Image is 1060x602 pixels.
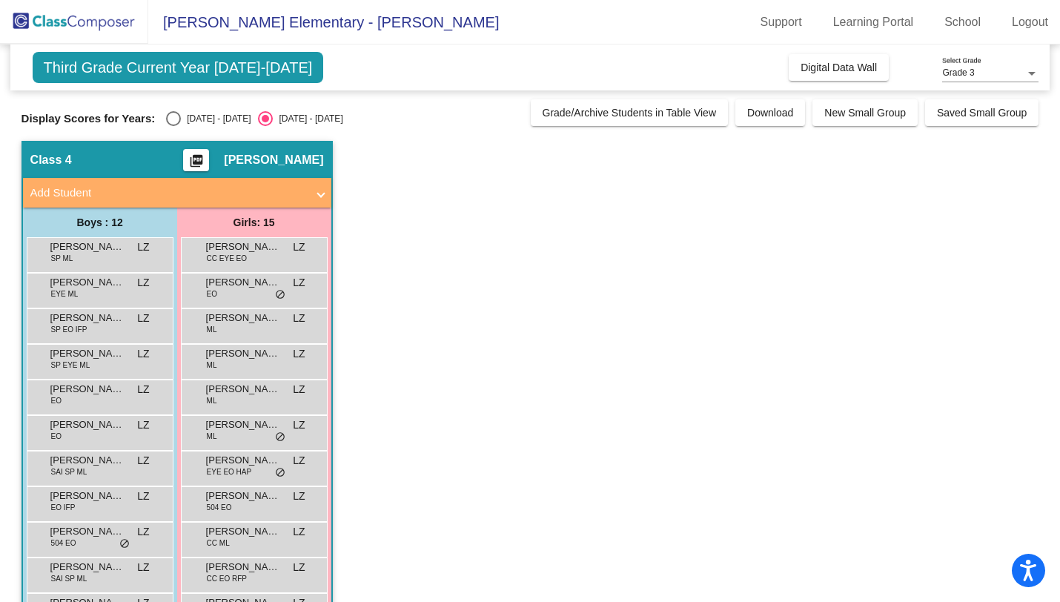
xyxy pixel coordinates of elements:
button: Print Students Details [183,149,209,171]
span: [PERSON_NAME] [50,275,125,290]
span: SP EYE ML [51,360,90,371]
span: LZ [293,346,305,362]
span: [PERSON_NAME] [50,560,125,575]
button: Download [735,99,805,126]
span: Saved Small Group [937,107,1027,119]
mat-icon: picture_as_pdf [188,153,205,174]
button: Saved Small Group [925,99,1039,126]
span: [PERSON_NAME] [50,239,125,254]
span: Grade 3 [942,67,974,78]
span: LZ [293,311,305,326]
mat-expansion-panel-header: Add Student [23,178,331,208]
span: SP EO IFP [51,324,87,335]
span: [PERSON_NAME] [206,239,280,254]
button: Digital Data Wall [789,54,889,81]
span: CC ML [207,537,230,549]
a: Learning Portal [821,10,926,34]
span: ML [207,324,217,335]
span: [PERSON_NAME] [50,524,125,539]
span: LZ [137,346,149,362]
span: [PERSON_NAME] [206,453,280,468]
button: Grade/Archive Students in Table View [531,99,729,126]
span: EO [51,431,62,442]
span: SP ML [51,253,73,264]
span: LZ [137,311,149,326]
span: [PERSON_NAME]-Sales [206,311,280,325]
span: [PERSON_NAME] [206,275,280,290]
span: CC EYE EO [207,253,247,264]
div: Girls: 15 [177,208,331,237]
span: EO IFP [51,502,76,513]
span: do_not_disturb_alt [275,467,285,479]
span: EO [207,288,217,300]
span: LZ [137,453,149,469]
span: Display Scores for Years: [21,112,156,125]
span: LZ [293,275,305,291]
span: Digital Data Wall [801,62,877,73]
span: 504 EO [51,537,76,549]
span: [PERSON_NAME] [206,382,280,397]
span: LZ [137,489,149,504]
span: EO [51,395,62,406]
span: ML [207,431,217,442]
span: SAI SP ML [51,573,87,584]
span: [PERSON_NAME] [50,489,125,503]
span: LZ [137,275,149,291]
span: [PERSON_NAME] [50,417,125,432]
span: LZ [137,524,149,540]
span: LZ [293,489,305,504]
div: [DATE] - [DATE] [273,112,342,125]
button: New Small Group [812,99,918,126]
span: LZ [293,560,305,575]
span: EYE ML [51,288,79,300]
span: [PERSON_NAME] [224,153,323,168]
span: ML [207,395,217,406]
span: LZ [293,524,305,540]
span: ML [207,360,217,371]
span: LZ [137,239,149,255]
span: LZ [137,560,149,575]
span: LZ [293,239,305,255]
span: SAI SP ML [51,466,87,477]
span: [PERSON_NAME] [206,417,280,432]
span: do_not_disturb_alt [275,431,285,443]
span: [PERSON_NAME] [206,560,280,575]
span: LZ [293,417,305,433]
span: do_not_disturb_alt [275,289,285,301]
span: LZ [293,453,305,469]
span: CC EO RFP [207,573,247,584]
mat-radio-group: Select an option [166,111,342,126]
span: Download [747,107,793,119]
span: 504 EO [207,502,232,513]
span: Class 4 [30,153,72,168]
mat-panel-title: Add Student [30,185,306,202]
span: [PERSON_NAME][GEOGRAPHIC_DATA] [50,382,125,397]
span: [PERSON_NAME] [206,524,280,539]
span: [PERSON_NAME] [50,346,125,361]
span: do_not_disturb_alt [119,538,130,550]
span: LZ [137,417,149,433]
a: Support [749,10,814,34]
span: [PERSON_NAME] [50,453,125,468]
span: [PERSON_NAME] [50,311,125,325]
span: [PERSON_NAME] [206,489,280,503]
span: [PERSON_NAME] Elementary - [PERSON_NAME] [148,10,499,34]
span: LZ [137,382,149,397]
span: New Small Group [824,107,906,119]
span: [PERSON_NAME] [206,346,280,361]
a: School [933,10,993,34]
div: [DATE] - [DATE] [181,112,251,125]
span: LZ [293,382,305,397]
div: Boys : 12 [23,208,177,237]
span: EYE EO HAP [207,466,252,477]
a: Logout [1000,10,1060,34]
span: Third Grade Current Year [DATE]-[DATE] [33,52,324,83]
span: Grade/Archive Students in Table View [543,107,717,119]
